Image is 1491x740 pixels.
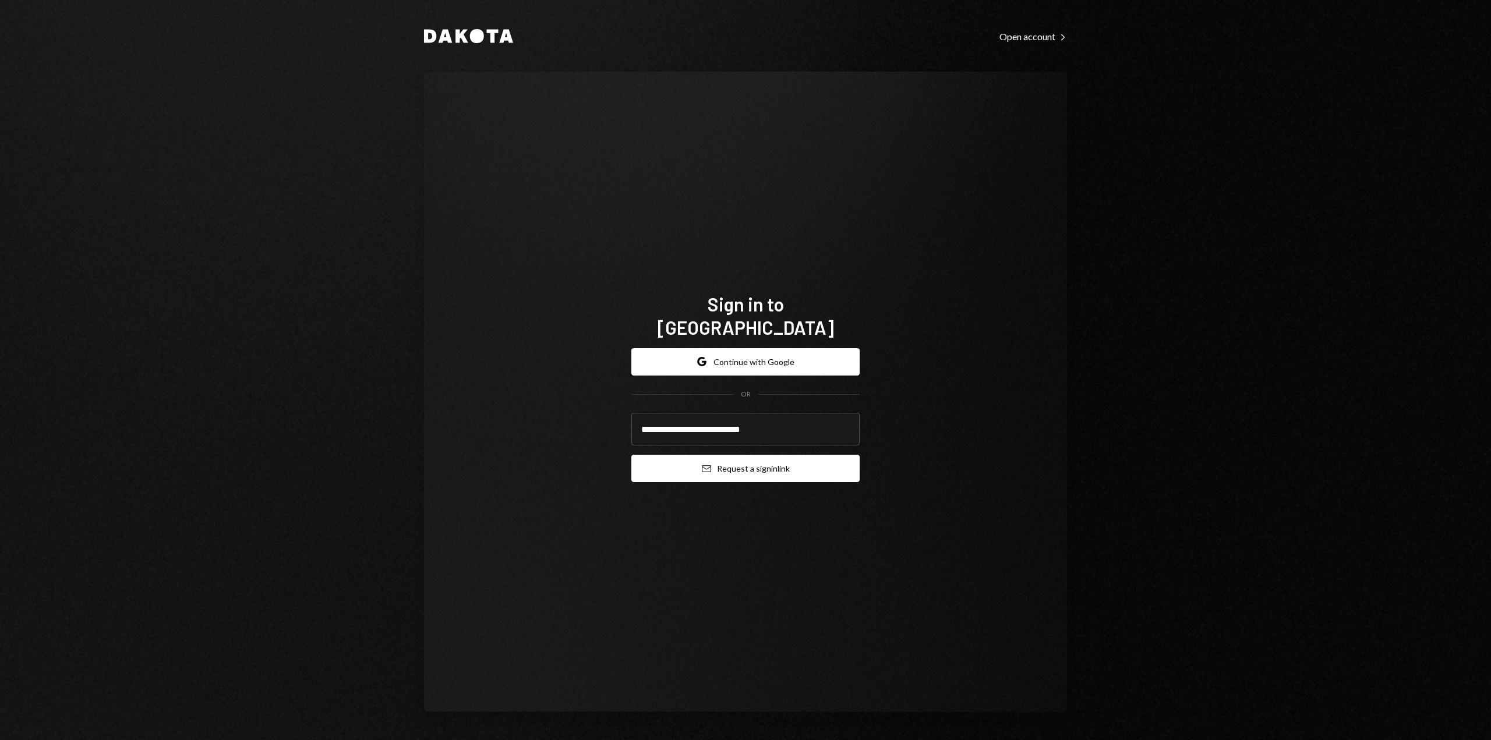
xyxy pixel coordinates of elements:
a: Open account [999,30,1067,43]
button: Request a signinlink [631,455,860,482]
button: Continue with Google [631,348,860,376]
h1: Sign in to [GEOGRAPHIC_DATA] [631,292,860,339]
div: OR [741,390,751,399]
div: Open account [999,31,1067,43]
